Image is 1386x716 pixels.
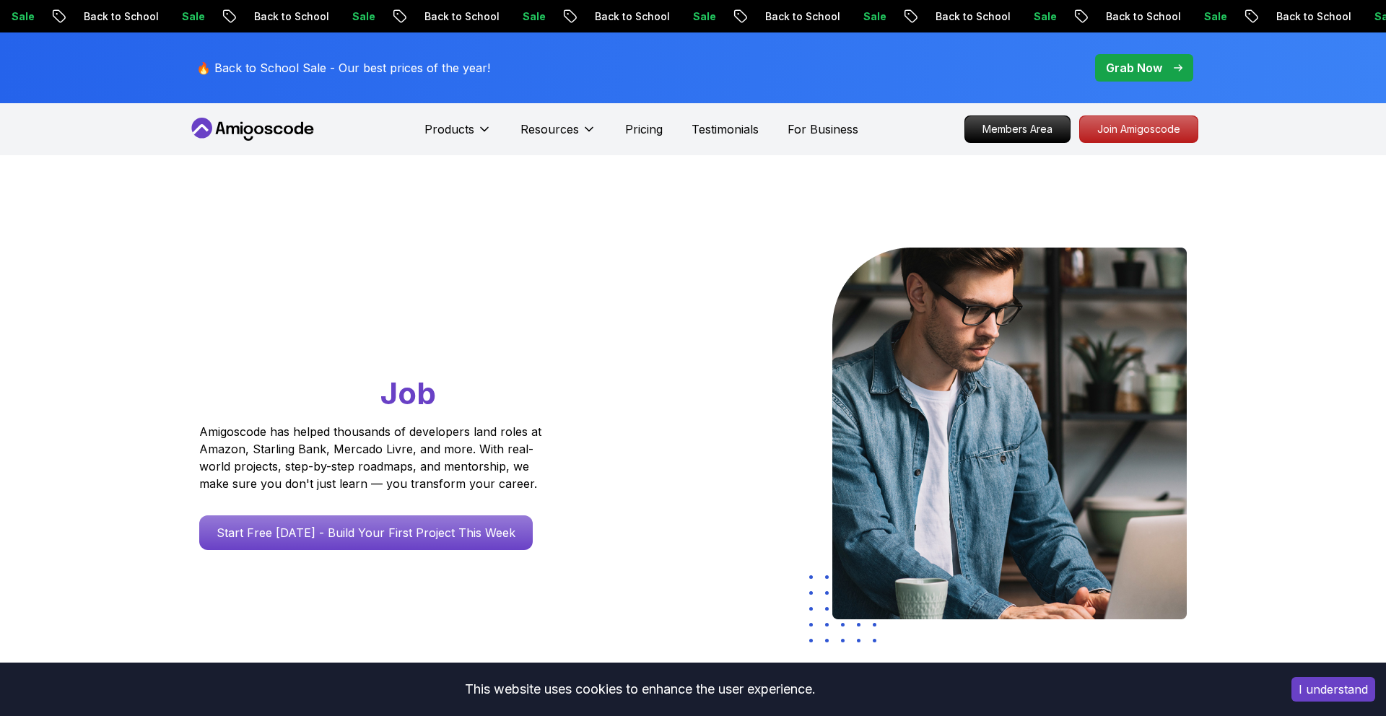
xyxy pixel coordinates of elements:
[199,248,597,414] h1: Go From Learning to Hired: Master Java, Spring Boot & Cloud Skills That Get You the
[1094,9,1193,24] p: Back to School
[424,121,474,138] p: Products
[1080,116,1198,142] p: Join Amigoscode
[196,59,490,77] p: 🔥 Back to School Sale - Our best prices of the year!
[625,121,663,138] a: Pricing
[692,121,759,138] a: Testimonials
[832,248,1187,619] img: hero
[520,121,579,138] p: Resources
[924,9,1022,24] p: Back to School
[511,9,557,24] p: Sale
[424,121,492,149] button: Products
[413,9,511,24] p: Back to School
[788,121,858,138] a: For Business
[1291,677,1375,702] button: Accept cookies
[852,9,898,24] p: Sale
[1106,59,1162,77] p: Grab Now
[965,116,1070,142] p: Members Area
[520,121,596,149] button: Resources
[341,9,387,24] p: Sale
[964,115,1071,143] a: Members Area
[681,9,728,24] p: Sale
[583,9,681,24] p: Back to School
[1193,9,1239,24] p: Sale
[1022,9,1068,24] p: Sale
[754,9,852,24] p: Back to School
[199,515,533,550] a: Start Free [DATE] - Build Your First Project This Week
[243,9,341,24] p: Back to School
[1265,9,1363,24] p: Back to School
[11,673,1270,705] div: This website uses cookies to enhance the user experience.
[1079,115,1198,143] a: Join Amigoscode
[380,375,436,411] span: Job
[199,423,546,492] p: Amigoscode has helped thousands of developers land roles at Amazon, Starling Bank, Mercado Livre,...
[72,9,170,24] p: Back to School
[170,9,217,24] p: Sale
